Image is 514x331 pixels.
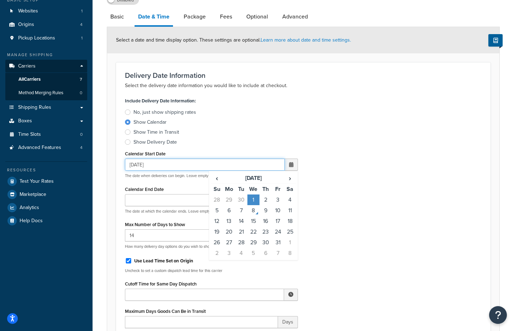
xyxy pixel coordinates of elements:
li: Pickup Locations [5,32,87,45]
a: Carriers [5,60,87,73]
span: Pickup Locations [18,35,55,41]
span: Shipping Rules [18,105,51,111]
span: Advanced Features [18,145,61,151]
td: 7 [272,248,284,258]
span: Select a date and time display option. These settings are optional. [116,36,351,44]
a: Test Your Rates [5,175,87,188]
div: Show Time in Transit [133,129,179,136]
td: 22 [247,226,259,237]
td: 10 [272,205,284,216]
td: 19 [211,226,223,237]
td: 20 [223,226,235,237]
span: Help Docs [20,218,43,224]
span: Boxes [18,118,32,124]
td: 7 [235,205,247,216]
td: 28 [211,194,223,205]
td: 29 [223,194,235,205]
th: Tu [235,184,247,195]
label: Calendar Start Date [125,151,166,156]
li: Advanced Features [5,141,87,154]
td: 28 [235,237,247,248]
span: Method Merging Rules [19,90,63,96]
p: Select the delivery date information you would like to include at checkout. [125,81,482,90]
td: 9 [259,205,272,216]
span: 4 [80,145,83,151]
button: Open Resource Center [489,306,507,324]
td: 4 [284,194,296,205]
td: 26 [211,237,223,248]
label: Include Delivery Date Information: [125,96,196,106]
td: 3 [272,194,284,205]
a: Analytics [5,201,87,214]
li: Marketplace [5,188,87,201]
a: Optional [243,8,272,25]
a: Date & Time [135,8,173,27]
td: 6 [223,205,235,216]
span: Days [278,316,298,328]
span: 0 [80,90,82,96]
td: 24 [272,226,284,237]
div: Manage Shipping [5,52,87,58]
div: Resources [5,167,87,173]
span: 0 [80,132,83,138]
td: 18 [284,216,296,226]
td: 25 [284,226,296,237]
td: 5 [211,205,223,216]
li: Time Slots [5,128,87,141]
span: All Carriers [19,76,41,82]
th: Th [259,184,272,195]
label: Maximum Days Goods Can Be in Transit [125,309,206,314]
th: Fr [272,184,284,195]
span: Time Slots [18,132,41,138]
h3: Delivery Date Information [125,71,482,79]
button: Show Help Docs [488,34,503,47]
td: 21 [235,226,247,237]
td: 13 [223,216,235,226]
label: Max Number of Days to Show [125,222,185,227]
a: Boxes [5,114,87,128]
td: 2 [211,248,223,258]
span: 4 [80,22,83,28]
td: 11 [284,205,296,216]
p: The date when deliveries can begin. Leave empty for all dates from [DATE] [125,173,298,178]
a: Pickup Locations1 [5,32,87,45]
a: Method Merging Rules0 [5,86,87,100]
td: 31 [272,237,284,248]
p: The date at which the calendar ends. Leave empty for all dates [125,209,298,214]
a: Advanced [279,8,311,25]
td: 27 [223,237,235,248]
td: 2 [259,194,272,205]
td: 8 [247,205,259,216]
a: Package [180,8,209,25]
a: Websites1 [5,5,87,18]
td: 17 [272,216,284,226]
td: 12 [211,216,223,226]
li: Origins [5,18,87,31]
p: Uncheck to set a custom dispatch lead time for this carrier [125,268,298,273]
a: Origins4 [5,18,87,31]
td: 30 [259,237,272,248]
span: Analytics [20,205,39,211]
span: Websites [18,8,38,14]
span: Test Your Rates [20,178,54,185]
td: 3 [223,248,235,258]
td: 5 [247,248,259,258]
td: 29 [247,237,259,248]
a: Shipping Rules [5,101,87,114]
label: Cutoff Time for Same Day Dispatch [125,281,196,287]
li: Websites [5,5,87,18]
th: [DATE] [223,173,284,184]
a: Help Docs [5,214,87,227]
td: 1 [284,237,296,248]
div: No, just show shipping rates [133,109,196,116]
p: How many delivery day options do you wish to show the customer [125,244,298,249]
td: 16 [259,216,272,226]
span: ‹ [211,173,222,183]
th: Su [211,184,223,195]
span: Marketplace [20,192,46,198]
a: Advanced Features4 [5,141,87,154]
th: We [247,184,259,195]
